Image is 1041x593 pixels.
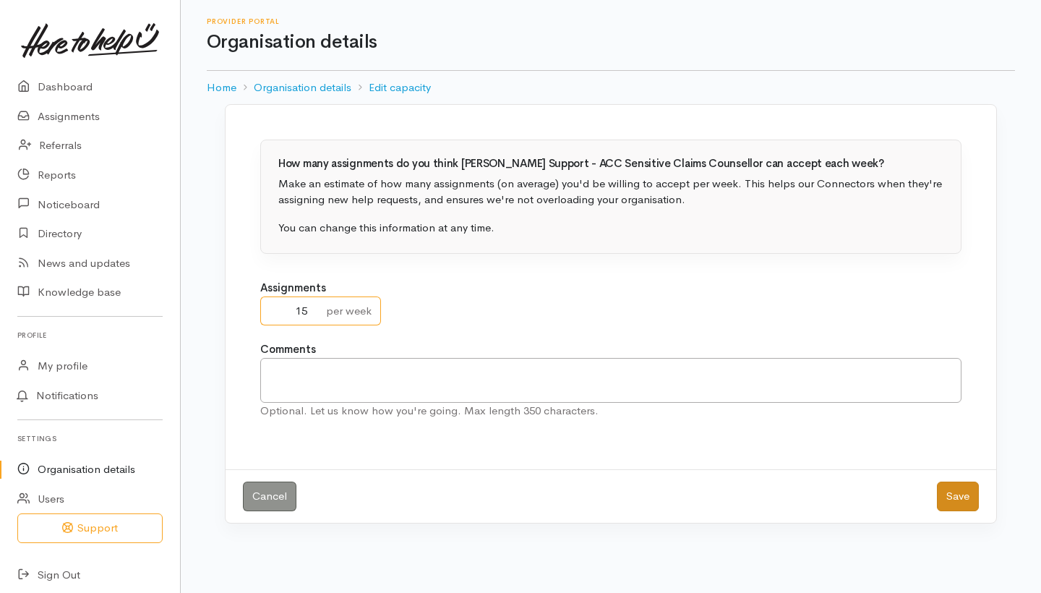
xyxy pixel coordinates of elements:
[207,71,1015,105] nav: breadcrumb
[17,513,163,543] button: Support
[260,403,961,419] div: Optional. Let us know how you're going. Max length 350 characters.
[243,482,296,511] a: Cancel
[17,429,163,448] h6: Settings
[207,80,236,96] a: Home
[207,32,1015,53] h1: Organisation details
[17,325,163,345] h6: Profile
[207,17,1015,25] h6: Provider Portal
[278,158,943,170] h4: How many assignments do you think [PERSON_NAME] Support - ACC Sensitive Claims Counsellor can acc...
[260,280,326,296] label: Assignments
[317,296,381,326] div: per week
[254,80,351,96] a: Organisation details
[278,176,943,208] p: Make an estimate of how many assignments (on average) you'd be willing to accept per week. This h...
[278,220,943,236] p: You can change this information at any time.
[260,341,316,358] label: Comments
[937,482,979,511] button: Save
[369,80,431,96] a: Edit capacity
